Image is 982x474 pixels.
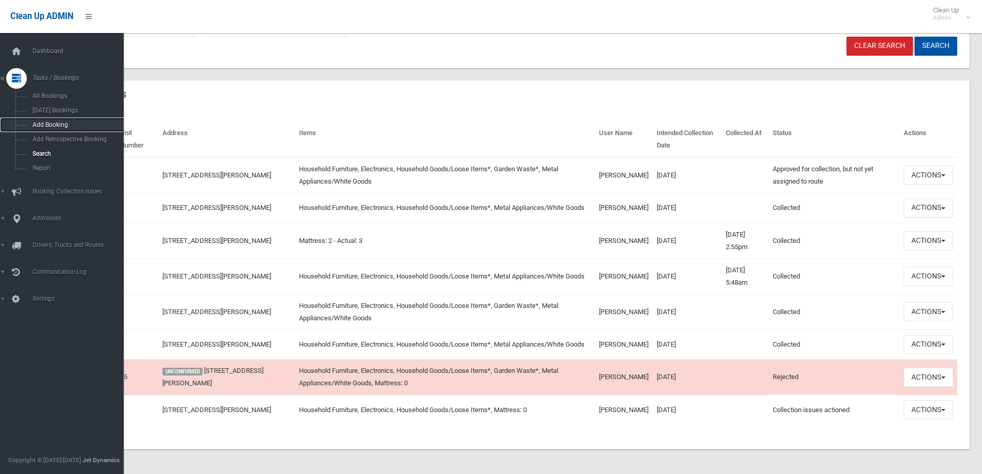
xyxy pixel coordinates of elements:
span: Communication Log [29,268,131,275]
td: [PERSON_NAME] [595,359,653,395]
td: Mattress: 2 - Actual: 3 [295,223,595,258]
span: Clean Up [928,6,969,22]
span: Report [29,165,123,172]
td: [DATE] [653,223,722,258]
span: All Bookings [29,92,123,100]
td: [PERSON_NAME] [595,157,653,193]
span: Copyright © [DATE]-[DATE] [8,456,81,464]
td: [PERSON_NAME] [595,330,653,359]
td: [DATE] 5:48am [722,258,769,294]
strong: Jet Dynamics [82,456,120,464]
th: Items [295,122,595,157]
td: [DATE] [653,157,722,193]
th: Intended Collection Date [653,122,722,157]
td: [PERSON_NAME] [595,193,653,223]
td: Household Furniture, Electronics, Household Goods/Loose Items*, Metal Appliances/White Goods [295,330,595,359]
th: Actions [900,122,957,157]
span: [DATE] Bookings [29,107,123,114]
span: Drivers, Trucks and Routes [29,241,131,249]
td: Household Furniture, Electronics, Household Goods/Loose Items*, Mattress: 0 [295,395,595,424]
td: [PERSON_NAME] [595,223,653,258]
span: Add Booking [29,121,123,128]
td: Approved for collection, but not yet assigned to route [769,157,900,193]
span: Add Retrospective Booking [29,136,123,143]
button: Actions [904,335,953,354]
td: Household Furniture, Electronics, Household Goods/Loose Items*, Garden Waste*, Metal Appliances/W... [295,157,595,193]
button: Actions [904,231,953,250]
a: Clear Search [846,37,913,56]
button: Actions [904,199,953,218]
th: Unit Number [116,122,158,157]
td: Household Furniture, Electronics, Household Goods/Loose Items*, Garden Waste*, Metal Appliances/W... [295,359,595,395]
td: Collected [769,193,900,223]
td: [PERSON_NAME] [595,395,653,424]
a: [STREET_ADDRESS][PERSON_NAME] [162,308,271,316]
td: [DATE] [653,193,722,223]
a: [STREET_ADDRESS][PERSON_NAME] [162,272,271,280]
td: [DATE] [653,359,722,395]
th: Address [158,122,295,157]
button: Actions [904,267,953,286]
th: Collected At [722,122,769,157]
td: [PERSON_NAME] [595,294,653,330]
button: Actions [904,302,953,321]
span: Search [29,150,123,157]
td: Household Furniture, Electronics, Household Goods/Loose Items*, Metal Appliances/White Goods [295,193,595,223]
span: Tasks / Bookings [29,74,131,81]
td: Collection issues actioned [769,395,900,424]
a: [STREET_ADDRESS][PERSON_NAME] [162,406,271,414]
td: [DATE] [653,330,722,359]
td: Collected [769,330,900,359]
button: Search [914,37,957,56]
a: [STREET_ADDRESS][PERSON_NAME] [162,204,271,211]
span: Clean Up ADMIN [10,11,73,21]
a: [STREET_ADDRESS][PERSON_NAME] [162,367,264,387]
a: [STREET_ADDRESS][PERSON_NAME] [162,340,271,348]
td: [DATE] [653,258,722,294]
a: [STREET_ADDRESS][PERSON_NAME] [162,171,271,179]
button: Actions [904,368,953,387]
td: Household Furniture, Electronics, Household Goods/Loose Items*, Garden Waste*, Metal Appliances/W... [295,294,595,330]
span: Settings [29,295,131,302]
span: Booking Collection Issues [29,188,131,195]
th: Status [769,122,900,157]
td: Rejected [769,359,900,395]
small: Admin [933,14,959,22]
td: Collected [769,258,900,294]
td: [PERSON_NAME] [595,258,653,294]
td: [DATE] [653,294,722,330]
td: [DATE] [653,395,722,424]
th: User Name [595,122,653,157]
td: Collected [769,294,900,330]
button: Actions [904,166,953,185]
span: UNCONFIRMED [162,368,203,376]
a: [STREET_ADDRESS][PERSON_NAME] [162,237,271,244]
button: Actions [904,400,953,419]
td: 95 [116,359,158,395]
td: [DATE] 2:55pm [722,223,769,258]
td: Household Furniture, Electronics, Household Goods/Loose Items*, Metal Appliances/White Goods [295,258,595,294]
span: Addresses [29,215,131,222]
span: Dashboard [29,47,131,55]
td: Collected [769,223,900,258]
